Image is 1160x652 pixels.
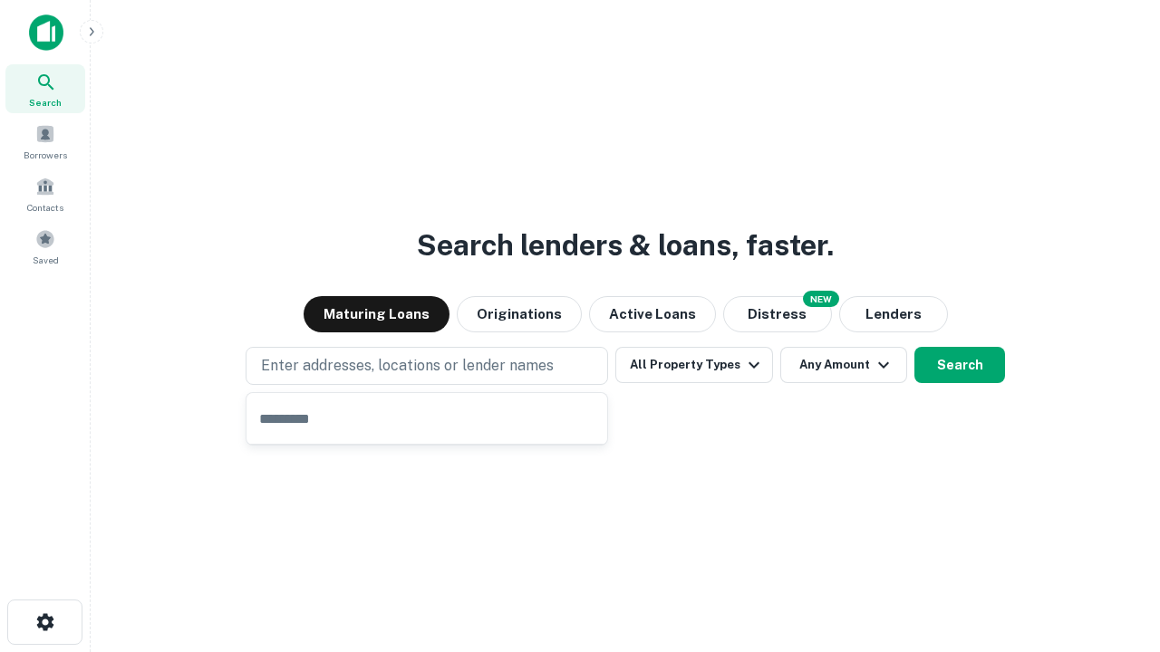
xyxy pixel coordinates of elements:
span: Saved [33,253,59,267]
a: Saved [5,222,85,271]
button: Search [914,347,1005,383]
a: Search [5,64,85,113]
a: Borrowers [5,117,85,166]
img: capitalize-icon.png [29,14,63,51]
div: NEW [803,291,839,307]
button: Enter addresses, locations or lender names [246,347,608,385]
button: Lenders [839,296,948,332]
iframe: Chat Widget [1069,507,1160,594]
button: Active Loans [589,296,716,332]
span: Borrowers [24,148,67,162]
span: Contacts [27,200,63,215]
button: Originations [457,296,582,332]
p: Enter addresses, locations or lender names [261,355,554,377]
button: All Property Types [615,347,773,383]
span: Search [29,95,62,110]
button: Search distressed loans with lien and other non-mortgage details. [723,296,832,332]
button: Any Amount [780,347,907,383]
button: Maturing Loans [304,296,449,332]
h3: Search lenders & loans, faster. [417,224,834,267]
a: Contacts [5,169,85,218]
